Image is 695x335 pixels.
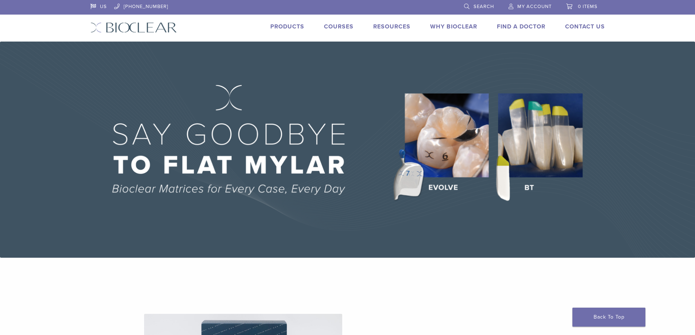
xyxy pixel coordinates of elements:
[497,23,545,30] a: Find A Doctor
[324,23,354,30] a: Courses
[270,23,304,30] a: Products
[373,23,410,30] a: Resources
[565,23,605,30] a: Contact Us
[474,4,494,9] span: Search
[572,308,645,327] a: Back To Top
[430,23,477,30] a: Why Bioclear
[90,22,177,33] img: Bioclear
[517,4,552,9] span: My Account
[578,4,598,9] span: 0 items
